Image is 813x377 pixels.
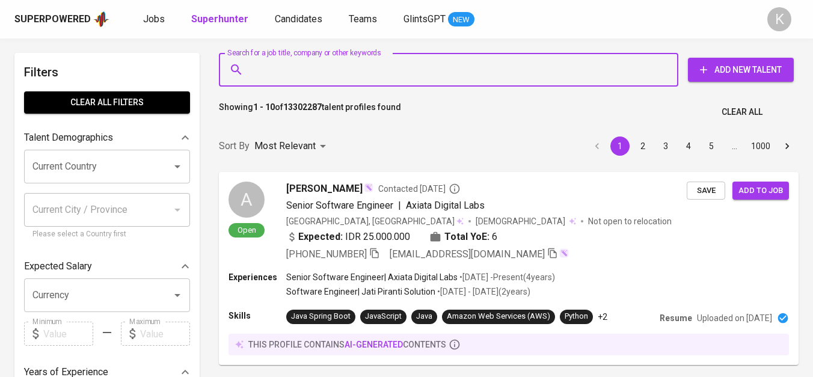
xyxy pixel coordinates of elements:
span: Jobs [143,13,165,25]
div: Amazon Web Services (AWS) [447,311,550,322]
div: … [725,140,744,152]
a: GlintsGPT NEW [403,12,474,27]
button: Open [169,287,186,304]
button: Open [169,158,186,175]
div: Superpowered [14,13,91,26]
span: Contacted [DATE] [378,183,461,195]
span: Clear All filters [34,95,180,110]
span: Candidates [275,13,322,25]
b: Total YoE: [444,230,489,244]
img: magic_wand.svg [559,248,569,258]
img: magic_wand.svg [364,183,373,192]
p: Talent Demographics [24,130,113,145]
button: Go to page 1000 [747,136,774,156]
div: Java [416,311,432,322]
p: +2 [598,311,607,323]
button: Go to next page [778,136,797,156]
div: Most Relevant [254,135,330,158]
div: Python [565,311,588,322]
p: Uploaded on [DATE] [697,312,772,324]
p: Senior Software Engineer | Axiata Digital Labs [286,271,458,283]
span: 6 [492,230,497,244]
p: Most Relevant [254,139,316,153]
span: Teams [349,13,377,25]
span: Add to job [738,184,783,198]
a: Superpoweredapp logo [14,10,109,28]
span: GlintsGPT [403,13,446,25]
div: Expected Salary [24,254,190,278]
b: Superhunter [191,13,248,25]
span: NEW [448,14,474,26]
div: [GEOGRAPHIC_DATA], [GEOGRAPHIC_DATA] [286,215,464,227]
svg: By Batam recruiter [449,183,461,195]
p: Please select a Country first [32,228,182,241]
a: Jobs [143,12,167,27]
a: Teams [349,12,379,27]
div: Talent Demographics [24,126,190,150]
div: A [229,182,265,218]
span: Add New Talent [698,63,784,78]
p: Not open to relocation [588,215,672,227]
span: Open [233,225,261,235]
span: Clear All [722,105,762,120]
p: Expected Salary [24,259,92,274]
div: IDR 25.000.000 [286,230,410,244]
div: JavaScript [365,311,402,322]
div: Java Spring Boot [291,311,351,322]
p: Showing of talent profiles found [219,101,401,123]
b: Expected: [298,230,343,244]
span: | [398,198,401,213]
button: Go to page 4 [679,136,698,156]
p: • [DATE] - [DATE] ( 2 years ) [435,286,530,298]
span: Axiata Digital Labs [406,200,485,211]
p: Software Engineer | Jati Piranti Solution [286,286,435,298]
a: Candidates [275,12,325,27]
span: [DEMOGRAPHIC_DATA] [476,215,567,227]
button: Go to page 5 [702,136,721,156]
img: app logo [93,10,109,28]
p: Skills [229,310,286,322]
b: 13302287 [283,102,322,112]
a: Superhunter [191,12,251,27]
button: Clear All filters [24,91,190,114]
p: Sort By [219,139,250,153]
p: Experiences [229,271,286,283]
div: K [767,7,791,31]
span: [EMAIL_ADDRESS][DOMAIN_NAME] [390,248,545,260]
a: AOpen[PERSON_NAME]Contacted [DATE]Senior Software Engineer|Axiata Digital Labs[GEOGRAPHIC_DATA], ... [219,172,799,365]
span: [PHONE_NUMBER] [286,248,367,260]
button: Save [687,182,725,200]
p: this profile contains contents [248,339,446,351]
input: Value [140,322,190,346]
button: Clear All [717,101,767,123]
span: Senior Software Engineer [286,200,393,211]
button: Add to job [732,182,789,200]
button: Go to page 2 [633,136,652,156]
button: page 1 [610,136,630,156]
b: 1 - 10 [253,102,275,112]
nav: pagination navigation [586,136,799,156]
span: [PERSON_NAME] [286,182,363,196]
h6: Filters [24,63,190,82]
input: Value [43,322,93,346]
button: Go to page 3 [656,136,675,156]
span: Save [693,184,719,198]
p: Resume [660,312,692,324]
span: AI-generated [345,340,403,349]
button: Add New Talent [688,58,794,82]
p: • [DATE] - Present ( 4 years ) [458,271,555,283]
